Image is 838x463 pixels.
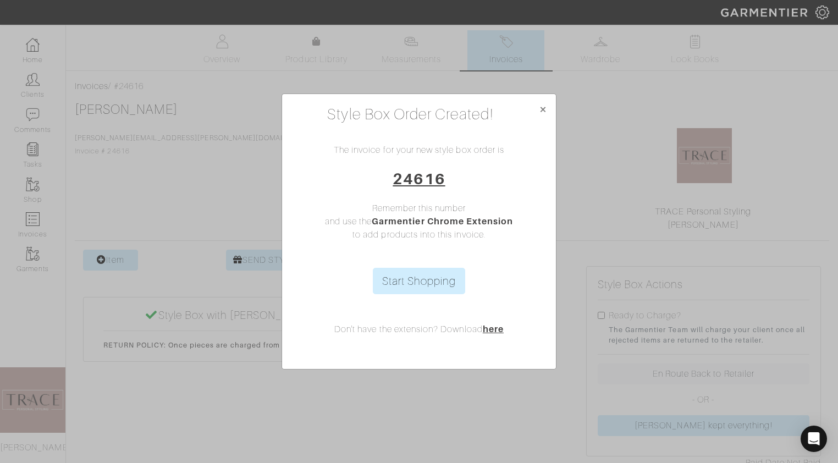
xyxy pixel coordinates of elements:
[530,94,556,125] button: Close
[372,216,513,227] a: Garmentier Chrome Extension
[291,144,547,157] p: The invoice for your new style box order is
[393,170,445,188] a: 24616
[483,324,504,334] a: here
[291,202,547,241] p: Remember this number and use the to add products into this invoice.
[373,268,466,294] a: Start Shopping
[801,426,827,452] div: Open Intercom Messenger
[539,102,547,117] span: ×
[327,103,493,126] h3: Style Box Order Created!
[334,323,504,336] p: Don't have the extension? Download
